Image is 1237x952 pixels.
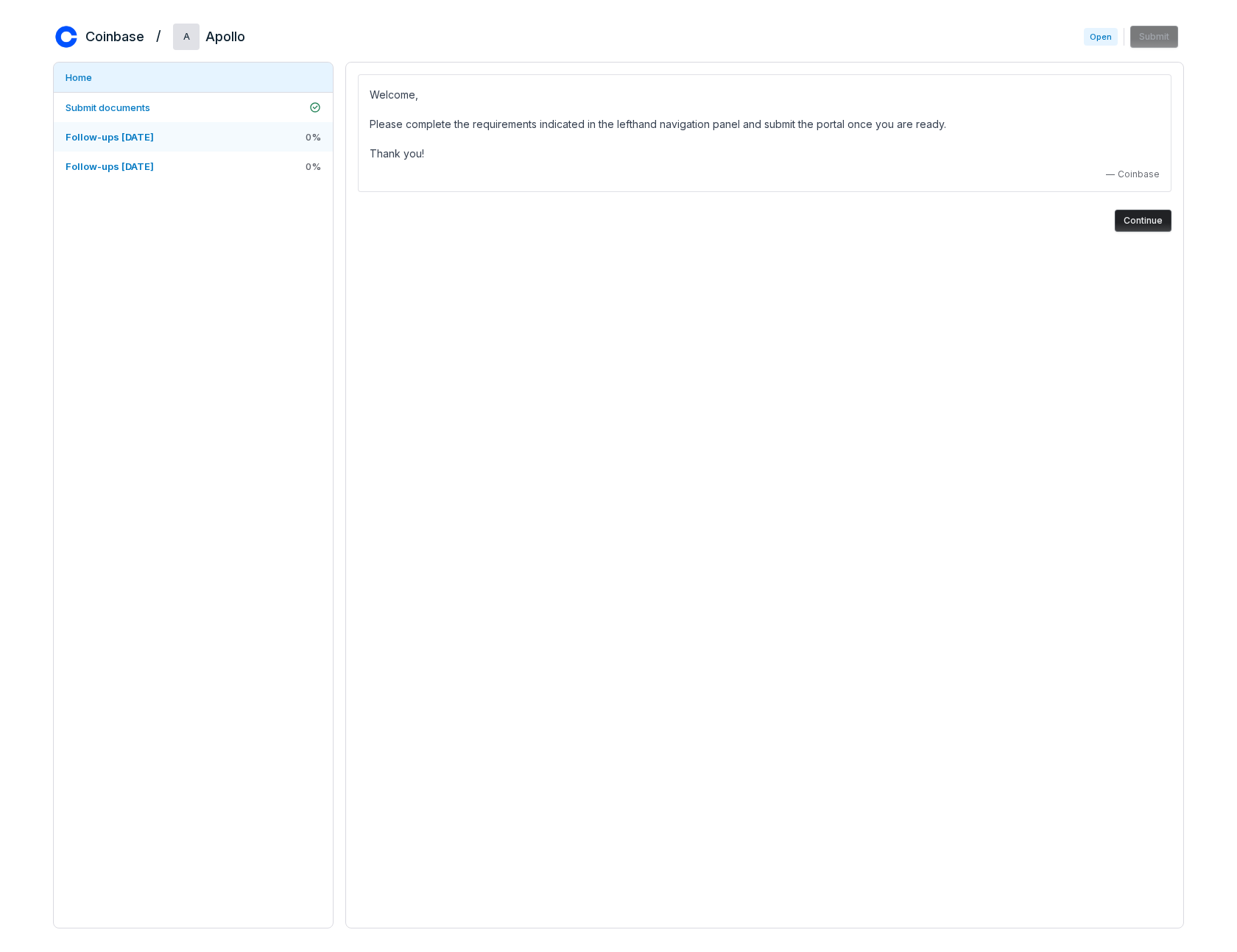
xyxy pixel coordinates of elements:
[306,160,321,173] span: 0 %
[370,116,1160,133] p: Please complete the requirements indicated in the lefthand navigation panel and submit the portal...
[1106,168,1115,180] span: —
[54,152,333,181] a: Follow-ups [DATE]0%
[156,24,161,46] h2: /
[370,86,1160,104] p: Welcome,
[66,131,154,143] span: Follow-ups [DATE]
[66,160,154,172] span: Follow-ups [DATE]
[66,102,150,113] span: Submit documents
[54,93,333,122] a: Submit documents
[306,130,321,143] span: 0 %
[1118,168,1160,180] span: Coinbase
[1084,28,1118,46] span: Open
[370,145,1160,163] p: Thank you!
[85,27,144,46] h2: Coinbase
[54,122,333,152] a: Follow-ups [DATE]0%
[1115,210,1171,232] button: Continue
[205,27,245,46] h2: Apollo
[54,63,333,92] a: Home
